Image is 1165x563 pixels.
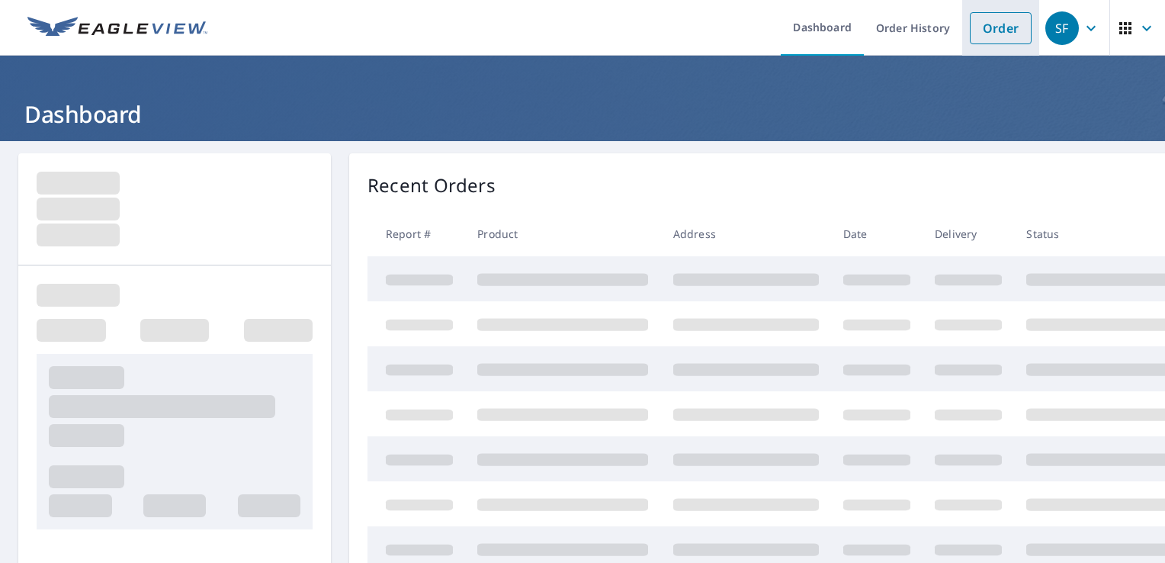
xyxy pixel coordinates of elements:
th: Date [831,211,923,256]
th: Report # [367,211,465,256]
th: Delivery [923,211,1014,256]
a: Order [970,12,1032,44]
h1: Dashboard [18,98,1147,130]
p: Recent Orders [367,172,496,199]
img: EV Logo [27,17,207,40]
div: SF [1045,11,1079,45]
th: Product [465,211,660,256]
th: Address [661,211,831,256]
